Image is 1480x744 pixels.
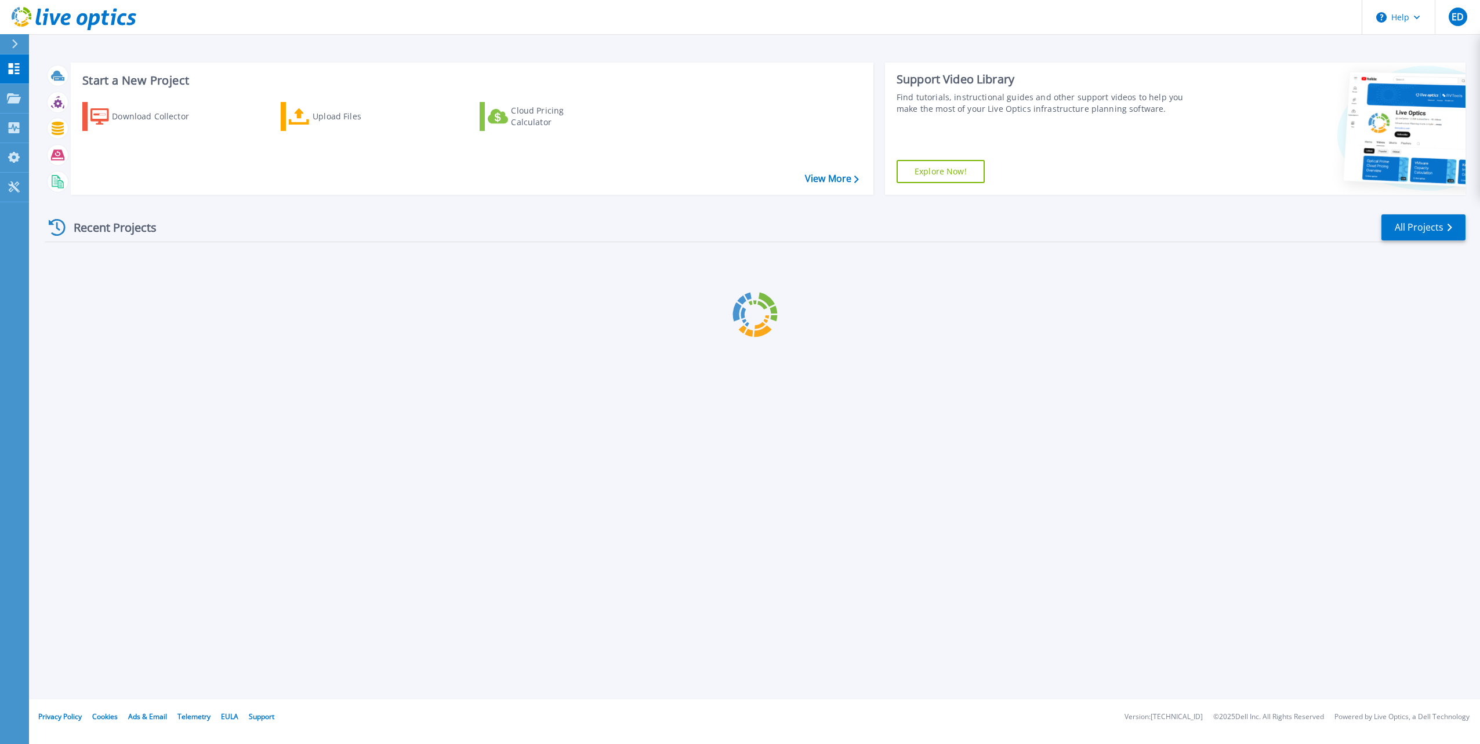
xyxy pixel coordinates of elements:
a: Privacy Policy [38,712,82,721]
a: EULA [221,712,238,721]
a: Cloud Pricing Calculator [480,102,609,131]
li: © 2025 Dell Inc. All Rights Reserved [1213,713,1324,721]
a: Support [249,712,274,721]
a: Upload Files [281,102,410,131]
a: Explore Now! [897,160,985,183]
a: View More [805,173,859,184]
a: Ads & Email [128,712,167,721]
a: Download Collector [82,102,212,131]
span: ED [1452,12,1464,21]
div: Cloud Pricing Calculator [511,105,604,128]
a: All Projects [1381,214,1466,240]
div: Support Video Library [897,72,1196,87]
li: Powered by Live Optics, a Dell Technology [1334,713,1470,721]
div: Find tutorials, instructional guides and other support videos to help you make the most of your L... [897,92,1196,115]
a: Cookies [92,712,118,721]
div: Upload Files [313,105,405,128]
div: Download Collector [112,105,205,128]
div: Recent Projects [45,213,172,242]
a: Telemetry [177,712,211,721]
li: Version: [TECHNICAL_ID] [1124,713,1203,721]
h3: Start a New Project [82,74,858,87]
